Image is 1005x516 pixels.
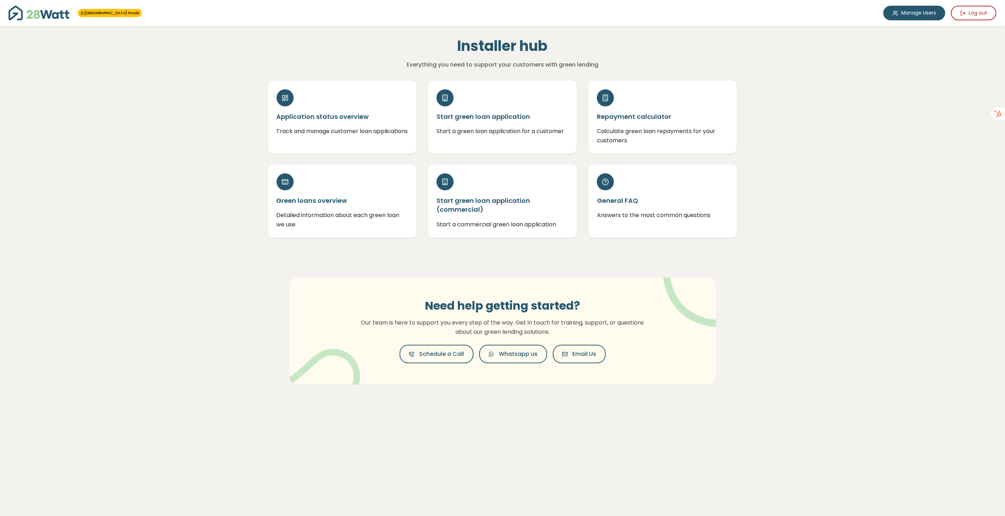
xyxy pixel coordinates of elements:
[573,350,597,358] span: Email Us
[437,220,568,229] p: Start a commercial green loan application
[419,350,464,358] span: Schedule a Call
[277,127,408,136] p: Track and manage customer loan applications
[883,6,945,20] a: Manage Users
[277,211,408,229] p: Detailed information about each green loan we use
[78,9,142,17] span: You're in 28Watt mode - full access to all features!
[348,60,657,69] p: Everything you need to support your customers with green lending
[277,112,408,121] h5: Application status overview
[597,211,729,220] p: Answers to the most common questions
[597,112,729,121] h5: Repayment calculator
[951,6,996,20] button: Log out
[553,345,606,363] button: Email Us
[597,196,729,205] h5: General FAQ
[499,350,538,358] span: Whatsapp us
[277,196,408,205] h5: Green loans overview
[479,345,547,363] button: Whatsapp us
[437,112,568,121] h5: Start green loan application
[9,6,69,20] img: 28Watt
[597,127,729,145] p: Calculate green loan repayments for your customers
[348,37,657,54] h1: Installer hub
[645,258,737,327] img: vector
[400,345,474,363] button: Schedule a Call
[284,331,360,402] img: vector
[357,299,648,312] h3: Need help getting started?
[357,318,648,336] p: Our team is here to support you every step of the way. Get in touch for training, support, or que...
[437,196,568,214] h5: Start green loan application (commercial)
[437,127,568,136] p: Start a green loan application for a customer
[81,10,139,16] a: [DEMOGRAPHIC_DATA] mode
